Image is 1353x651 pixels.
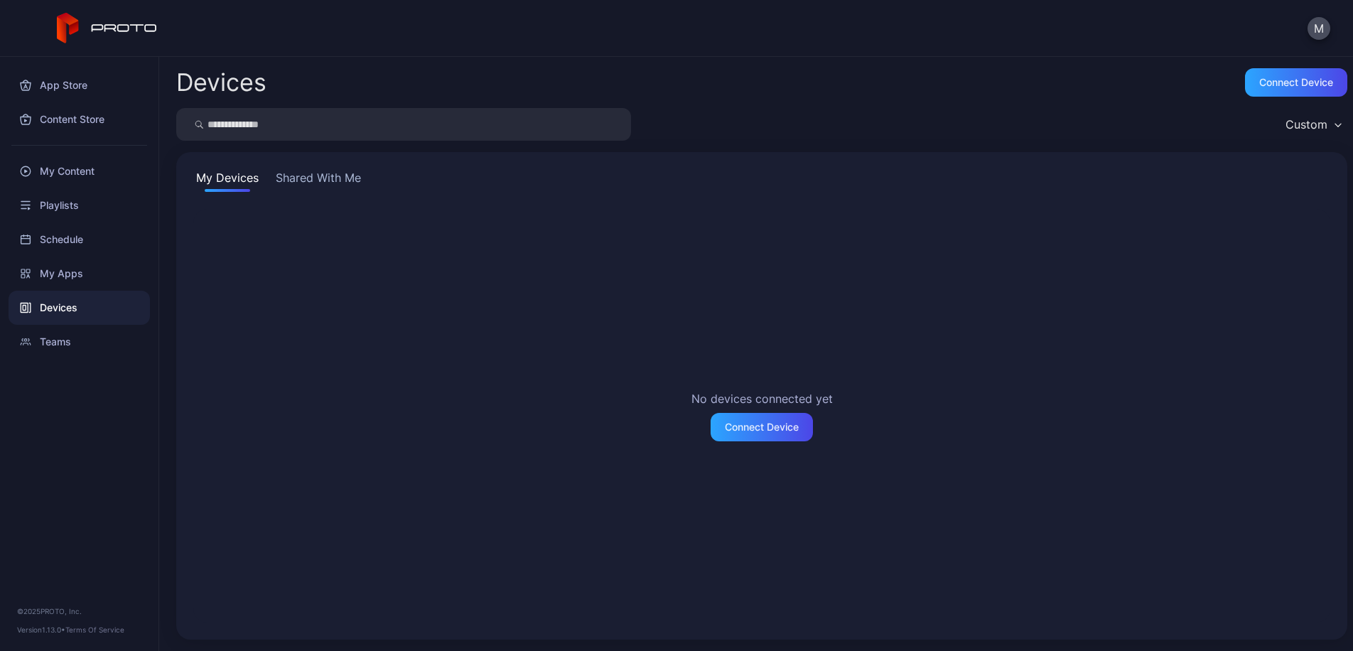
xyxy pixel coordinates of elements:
div: Custom [1285,117,1327,131]
button: M [1308,17,1330,40]
div: © 2025 PROTO, Inc. [17,606,141,617]
button: Custom [1278,108,1347,141]
h2: No devices connected yet [691,390,833,407]
a: My Content [9,154,150,188]
a: Schedule [9,222,150,257]
button: My Devices [193,169,262,192]
div: Connect Device [725,421,799,433]
button: Connect device [1245,68,1347,97]
button: Shared With Me [273,169,364,192]
a: Terms Of Service [65,625,124,634]
button: Connect Device [711,413,813,441]
div: Connect device [1259,77,1333,88]
a: Teams [9,325,150,359]
span: Version 1.13.0 • [17,625,65,634]
a: Content Store [9,102,150,136]
a: Devices [9,291,150,325]
h2: Devices [176,70,266,95]
a: My Apps [9,257,150,291]
a: Playlists [9,188,150,222]
a: App Store [9,68,150,102]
